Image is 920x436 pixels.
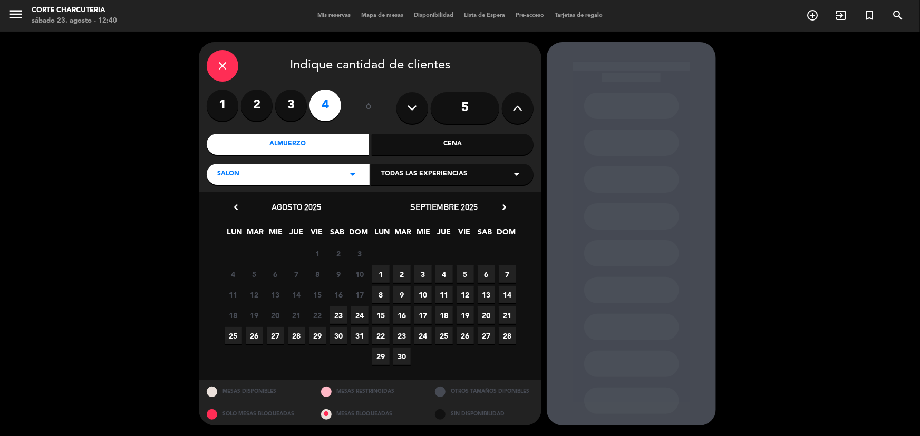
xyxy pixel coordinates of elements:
[863,9,876,22] i: turned_in_not
[456,226,473,243] span: VIE
[410,202,478,212] span: septiembre 2025
[225,306,242,324] span: 18
[835,9,847,22] i: exit_to_app
[435,306,453,324] span: 18
[309,245,326,262] span: 1
[199,380,313,403] div: MESAS DISPONIBLES
[394,226,412,243] span: MAR
[230,202,241,213] i: chevron_left
[351,327,369,344] span: 31
[312,13,356,18] span: Mis reservas
[313,403,428,425] div: MESAS BLOQUEADAS
[478,265,495,283] span: 6
[393,265,411,283] span: 2
[8,6,24,22] i: menu
[478,306,495,324] span: 20
[225,265,242,283] span: 4
[427,403,541,425] div: SIN DISPONIBILIDAD
[350,226,367,243] span: DOM
[435,265,453,283] span: 4
[330,245,347,262] span: 2
[352,90,386,126] div: ó
[272,202,321,212] span: agosto 2025
[510,168,523,181] i: arrow_drop_down
[435,286,453,303] span: 11
[246,265,263,283] span: 5
[275,90,307,121] label: 3
[374,226,391,243] span: LUN
[414,306,432,324] span: 17
[372,327,390,344] span: 22
[246,306,263,324] span: 19
[372,306,390,324] span: 15
[372,348,390,365] span: 29
[267,286,284,303] span: 13
[457,265,474,283] span: 5
[288,327,305,344] span: 28
[329,226,346,243] span: SAB
[372,265,390,283] span: 1
[267,226,285,243] span: MIE
[414,265,432,283] span: 3
[216,60,229,72] i: close
[351,306,369,324] span: 24
[207,50,534,82] div: Indique cantidad de clientes
[356,13,409,18] span: Mapa de mesas
[32,5,117,16] div: Corte Charcuteria
[217,169,243,180] span: SALON_
[247,226,264,243] span: MAR
[549,13,608,18] span: Tarjetas de regalo
[308,226,326,243] span: VIE
[427,380,541,403] div: OTROS TAMAÑOS DIPONIBLES
[330,306,347,324] span: 23
[351,265,369,283] span: 10
[806,9,819,22] i: add_circle_outline
[267,265,284,283] span: 6
[225,327,242,344] span: 25
[288,306,305,324] span: 21
[457,286,474,303] span: 12
[309,265,326,283] span: 8
[477,226,494,243] span: SAB
[415,226,432,243] span: MIE
[309,286,326,303] span: 15
[393,286,411,303] span: 9
[478,286,495,303] span: 13
[241,90,273,121] label: 2
[309,306,326,324] span: 22
[414,327,432,344] span: 24
[199,403,313,425] div: SOLO MESAS BLOQUEADAS
[457,306,474,324] span: 19
[313,380,428,403] div: MESAS RESTRINGIDAS
[372,286,390,303] span: 8
[381,169,467,180] span: Todas las experiencias
[393,306,411,324] span: 16
[499,306,516,324] span: 21
[330,286,347,303] span: 16
[246,286,263,303] span: 12
[225,286,242,303] span: 11
[32,16,117,26] div: sábado 23. agosto - 12:40
[510,13,549,18] span: Pre-acceso
[309,90,341,121] label: 4
[207,90,238,121] label: 1
[8,6,24,26] button: menu
[288,265,305,283] span: 7
[267,306,284,324] span: 20
[207,134,369,155] div: Almuerzo
[288,286,305,303] span: 14
[330,327,347,344] span: 30
[499,202,510,213] i: chevron_right
[435,226,453,243] span: JUE
[393,327,411,344] span: 23
[351,245,369,262] span: 3
[346,168,359,181] i: arrow_drop_down
[351,286,369,303] span: 17
[267,327,284,344] span: 27
[457,327,474,344] span: 26
[499,327,516,344] span: 28
[393,348,411,365] span: 30
[459,13,510,18] span: Lista de Espera
[372,134,534,155] div: Cena
[414,286,432,303] span: 10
